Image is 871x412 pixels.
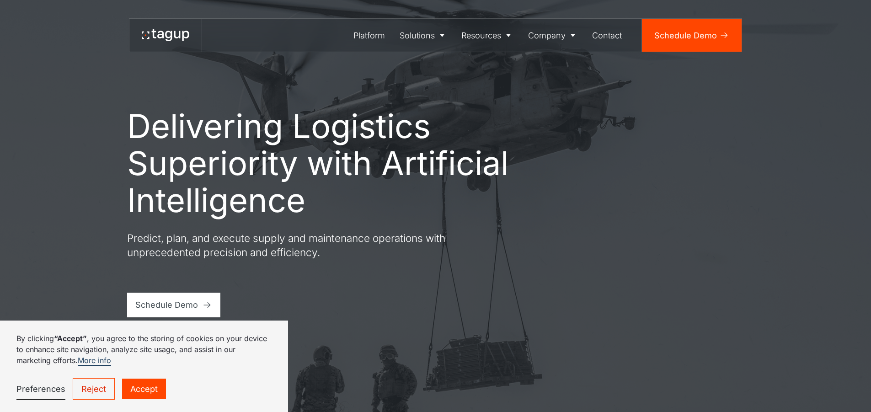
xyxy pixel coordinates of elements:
div: Resources [461,29,501,42]
a: Accept [122,379,166,399]
a: Reject [73,378,115,400]
a: Schedule Demo [127,293,221,317]
a: More info [78,356,111,366]
a: Resources [454,19,521,52]
div: Solutions [400,29,435,42]
div: Schedule Demo [654,29,717,42]
strong: “Accept” [54,334,87,343]
div: Contact [592,29,622,42]
div: Schedule Demo [135,299,198,311]
a: Company [521,19,585,52]
a: Solutions [392,19,454,52]
a: Preferences [16,379,65,400]
div: Platform [353,29,385,42]
a: Contact [585,19,630,52]
div: Company [528,29,566,42]
p: Predict, plan, and execute supply and maintenance operations with unprecedented precision and eff... [127,231,456,260]
a: Schedule Demo [642,19,742,52]
p: By clicking , you agree to the storing of cookies on your device to enhance site navigation, anal... [16,333,272,366]
a: Platform [347,19,393,52]
h1: Delivering Logistics Superiority with Artificial Intelligence [127,107,511,219]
